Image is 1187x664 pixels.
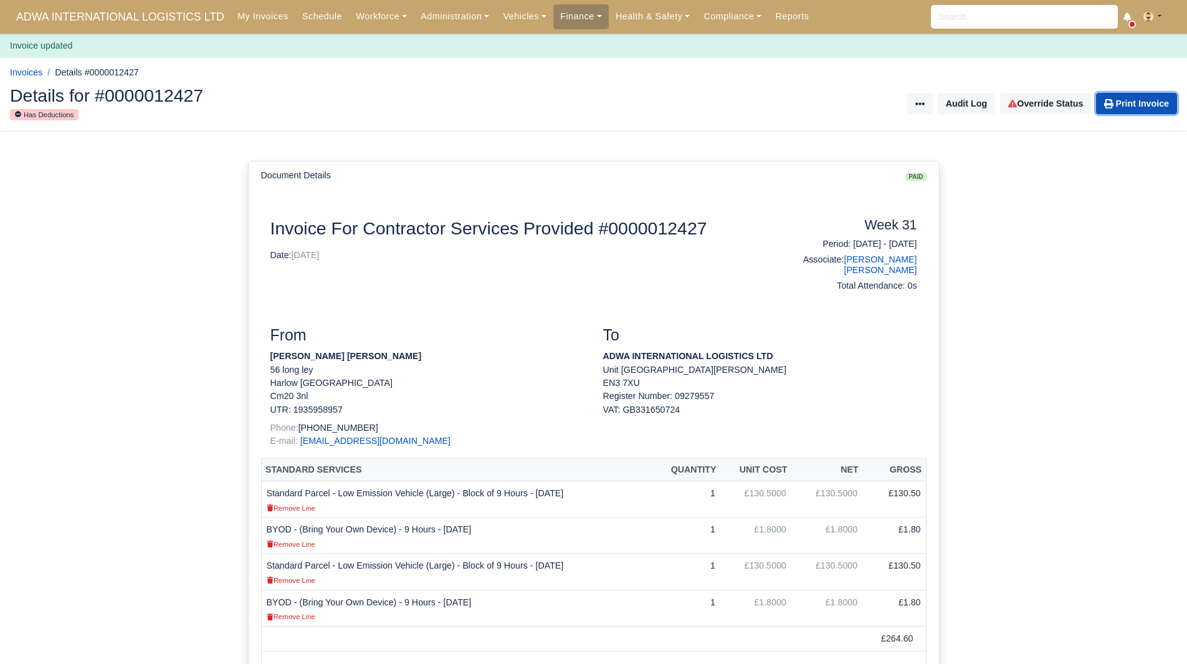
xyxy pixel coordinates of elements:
[10,5,231,29] a: ADWA INTERNATIONAL LOGISTICS LTD
[720,590,791,626] td: £1.8000
[270,390,584,403] p: Cm20 3nl
[862,590,926,626] td: £1.80
[844,254,917,275] a: [PERSON_NAME] [PERSON_NAME]
[1000,93,1091,114] a: Override Status
[652,554,720,590] td: 1
[10,109,79,120] small: Has Deductions
[261,481,652,517] td: Standard Parcel - Low Emission Vehicle (Large) - Block of 9 Hours - [DATE]
[261,517,652,554] td: BYOD - (Bring Your Own Device) - 9 Hours - [DATE]
[720,554,791,590] td: £130.5000
[862,458,926,481] th: Gross
[791,458,862,481] th: Net
[267,577,315,584] small: Remove Line
[270,436,298,446] span: E-mail:
[652,481,720,517] td: 1
[652,458,720,481] th: Quantity
[791,590,862,626] td: £1.8000
[270,326,584,345] h3: From
[770,254,917,276] h6: Associate:
[10,4,231,29] span: ADWA INTERNATIONAL LOGISTICS LTD
[603,351,773,361] strong: ADWA INTERNATIONAL LOGISTICS LTD
[931,5,1118,29] input: Search...
[496,4,553,29] a: Vehicles
[292,250,320,260] span: [DATE]
[594,390,927,416] div: Register Number: 09279557
[267,504,315,512] small: Remove Line
[770,218,917,234] h4: Week 31
[270,351,422,361] strong: [PERSON_NAME] [PERSON_NAME]
[270,403,584,416] p: UTR: 1935958957
[270,421,584,435] p: [PHONE_NUMBER]
[267,541,315,548] small: Remove Line
[609,4,697,29] a: Health & Safety
[770,239,917,249] h6: Period: [DATE] - [DATE]
[720,517,791,554] td: £1.8000
[267,503,315,512] a: Remove Line
[697,4,768,29] a: Compliance
[261,458,652,481] th: Standard Services
[862,626,926,651] td: £264.60
[261,590,652,626] td: BYOD - (Bring Your Own Device) - 9 Hours - [DATE]
[349,4,414,29] a: Workforce
[791,517,862,554] td: £1.8000
[720,481,791,517] td: £130.5000
[414,4,496,29] a: Administration
[267,613,315,620] small: Remove Line
[261,170,331,181] h6: Document Details
[1096,93,1177,114] a: Print Invoice
[270,377,584,390] p: Harlow [GEOGRAPHIC_DATA]
[42,65,139,80] li: Details #0000012427
[603,326,917,345] h3: To
[791,554,862,590] td: £130.5000
[862,481,926,517] td: £130.50
[267,539,315,549] a: Remove Line
[267,611,315,621] a: Remove Line
[652,590,720,626] td: 1
[862,554,926,590] td: £130.50
[270,218,751,239] h2: Invoice For Contractor Services Provided #0000012427
[270,423,298,433] span: Phone:
[553,4,609,29] a: Finance
[10,67,42,77] a: Invoices
[267,575,315,585] a: Remove Line
[791,481,862,517] td: £130.5000
[652,517,720,554] td: 1
[768,4,816,29] a: Reports
[603,377,917,390] p: EN3 7XU
[1125,604,1187,664] iframe: Chat Widget
[270,249,751,262] p: Date:
[231,4,295,29] a: My Invoices
[905,173,926,181] span: paid
[770,281,917,291] h6: Total Attendance: 0s
[261,554,652,590] td: Standard Parcel - Low Emission Vehicle (Large) - Block of 9 Hours - [DATE]
[862,517,926,554] td: £1.80
[938,93,995,114] button: Audit Log
[603,363,917,377] p: Unit [GEOGRAPHIC_DATA][PERSON_NAME]
[295,4,349,29] a: Schedule
[603,403,917,416] div: VAT: GB331650724
[720,458,791,481] th: Unit Cost
[10,87,584,104] h2: Details for #0000012427
[300,436,450,446] a: [EMAIL_ADDRESS][DOMAIN_NAME]
[270,363,584,377] p: 56 long ley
